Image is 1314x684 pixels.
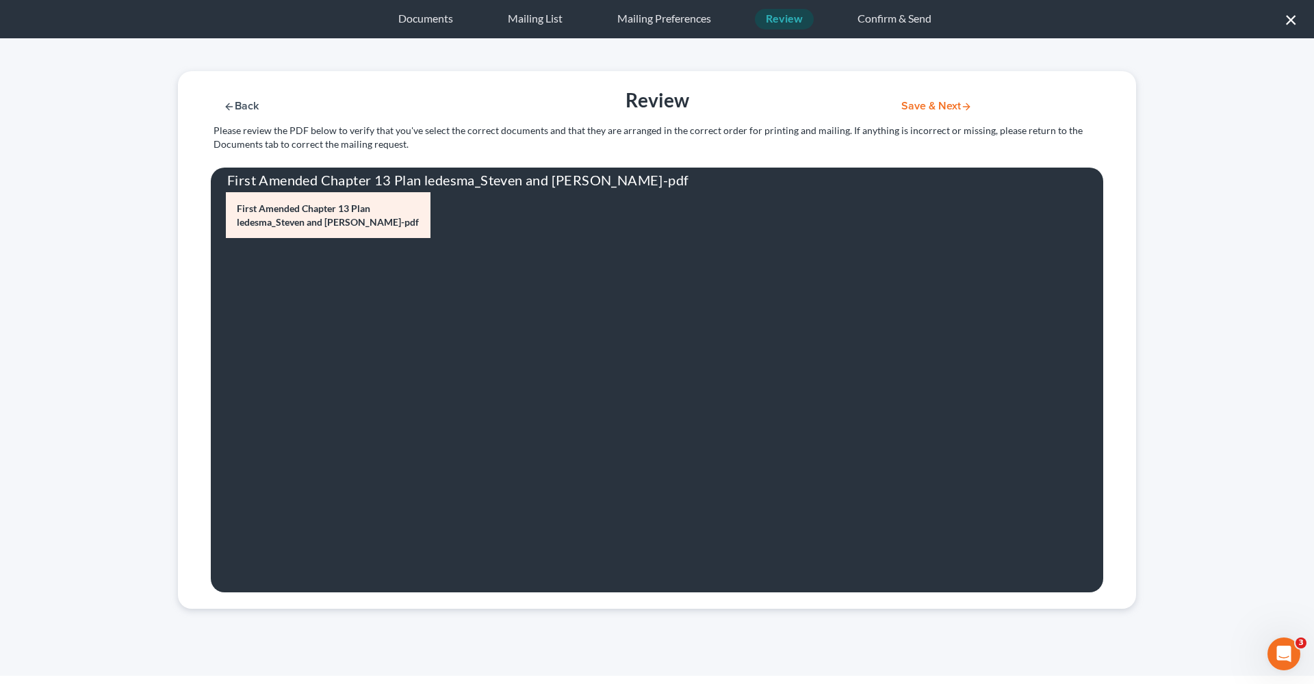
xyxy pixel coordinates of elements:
div: Mailing Preferences [606,9,722,29]
div: Please review the PDF below to verify that you've select the correct documents and that they are ... [207,124,1113,151]
div: Confirm & Send [847,9,942,29]
a: First Amended Chapter 13 Plan ledesma_Steven and [PERSON_NAME]-pdf [226,192,430,238]
button: Back [211,101,271,112]
span: 3 [1296,637,1306,648]
div: First Amended Chapter 13 Plan ledesma_Steven and [PERSON_NAME]-pdf [211,168,1103,192]
div: Review [755,9,814,29]
div: Review [437,88,877,113]
button: Save & Next [890,101,983,112]
button: × [1285,8,1298,30]
iframe: Intercom live chat [1267,637,1300,670]
div: Mailing List [497,9,574,29]
div: Documents [387,9,464,29]
iframe: <object ng-attr-data='[URL][DOMAIN_NAME]' type='application/pdf' width='100%' height='580px'></ob... [447,192,1088,589]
